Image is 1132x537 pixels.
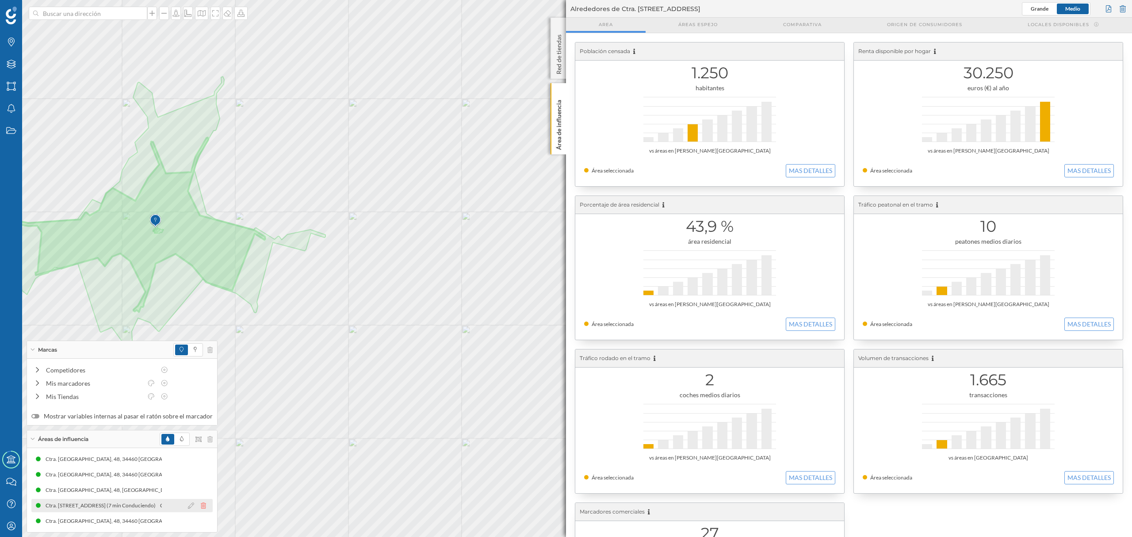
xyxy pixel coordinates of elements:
[1064,318,1114,331] button: MAS DETALLES
[584,300,835,309] div: vs áreas en [PERSON_NAME][GEOGRAPHIC_DATA]
[863,453,1114,462] div: vs áreas en [GEOGRAPHIC_DATA]
[854,42,1123,61] div: Renta disponible por hogar
[38,435,88,443] span: Áreas de influencia
[870,167,912,174] span: Área seleccionada
[584,237,835,246] div: área residencial
[863,237,1114,246] div: peatones medios diarios
[783,21,822,28] span: Comparativa
[555,31,563,74] p: Red de tiendas
[599,21,613,28] span: Area
[863,372,1114,388] h1: 1.665
[584,146,835,155] div: vs áreas en [PERSON_NAME][GEOGRAPHIC_DATA]
[592,321,634,327] span: Área seleccionada
[870,474,912,481] span: Área seleccionada
[575,503,844,521] div: Marcadores comerciales
[1031,5,1048,12] span: Grande
[592,474,634,481] span: Área seleccionada
[584,218,835,235] h1: 43,9 %
[863,391,1114,399] div: transacciones
[592,167,634,174] span: Área seleccionada
[44,501,158,510] div: Ctra. [STREET_ADDRESS] (7 min Conduciendo)
[150,212,161,230] img: Marker
[584,84,835,92] div: habitantes
[1064,471,1114,484] button: MAS DETALLES
[584,65,835,81] h1: 1.250
[584,453,835,462] div: vs áreas en [PERSON_NAME][GEOGRAPHIC_DATA]
[31,412,213,421] label: Mostrar variables internas al pasar el ratón sobre el marcador
[38,346,57,354] span: Marcas
[570,4,700,13] span: Alrededores de Ctra. [STREET_ADDRESS]
[555,96,563,150] p: Área de influencia
[6,7,17,24] img: Geoblink Logo
[854,349,1123,368] div: Volumen de transacciones
[786,164,835,177] button: MAS DETALLES
[786,471,835,484] button: MAS DETALLES
[575,349,844,368] div: Tráfico rodado en el tramo
[863,65,1114,81] h1: 30.250
[158,501,273,510] div: Ctra. [STREET_ADDRESS] (7 min Conduciendo)
[46,379,142,388] div: Mis marcadores
[1064,164,1114,177] button: MAS DETALLES
[1065,5,1080,12] span: Medio
[863,146,1114,155] div: vs áreas en [PERSON_NAME][GEOGRAPHIC_DATA]
[575,42,844,61] div: Población censada
[46,365,156,375] div: Competidores
[854,196,1123,214] div: Tráfico peatonal en el tramo
[863,218,1114,235] h1: 10
[584,372,835,388] h1: 2
[887,21,962,28] span: Origen de consumidores
[678,21,718,28] span: Áreas espejo
[584,391,835,399] div: coches medios diarios
[1028,21,1089,28] span: Locales disponibles
[18,6,49,14] span: Soporte
[870,321,912,327] span: Área seleccionada
[863,84,1114,92] div: euros (€) al año
[575,196,844,214] div: Porcentaje de área residencial
[46,392,142,401] div: Mis Tiendas
[863,300,1114,309] div: vs áreas en [PERSON_NAME][GEOGRAPHIC_DATA]
[786,318,835,331] button: MAS DETALLES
